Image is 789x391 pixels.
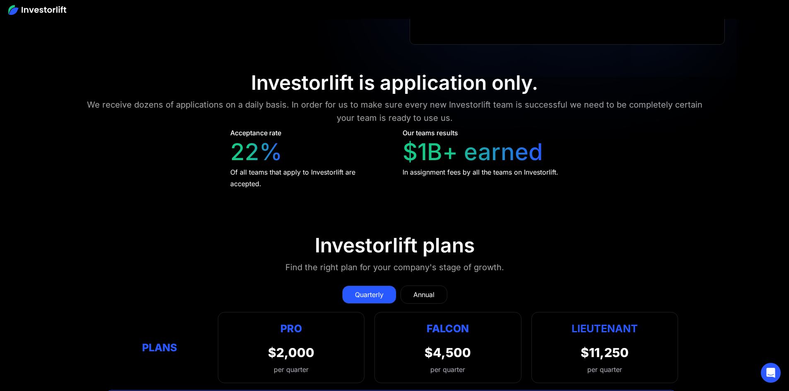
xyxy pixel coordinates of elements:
[430,365,465,374] div: per quarter
[403,166,558,178] div: In assignment fees by all the teams on Investorlift.
[587,365,622,374] div: per quarter
[111,339,208,355] div: Plans
[230,128,281,138] div: Acceptance rate
[268,365,314,374] div: per quarter
[79,98,710,125] div: We receive dozens of applications on a daily basis. In order for us to make sure every new Invest...
[761,363,781,383] div: Open Intercom Messenger
[268,345,314,360] div: $2,000
[581,345,629,360] div: $11,250
[403,128,458,138] div: Our teams results
[285,261,504,274] div: Find the right plan for your company's stage of growth.
[251,71,538,95] div: Investorlift is application only.
[268,321,314,337] div: Pro
[315,233,475,257] div: Investorlift plans
[230,138,282,166] div: 22%
[425,345,471,360] div: $4,500
[355,290,384,300] div: Quarterly
[230,166,387,190] div: Of all teams that apply to Investorlift are accepted.
[427,321,469,337] div: Falcon
[403,138,543,166] div: $1B+ earned
[413,290,434,300] div: Annual
[572,322,638,335] strong: Lieutenant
